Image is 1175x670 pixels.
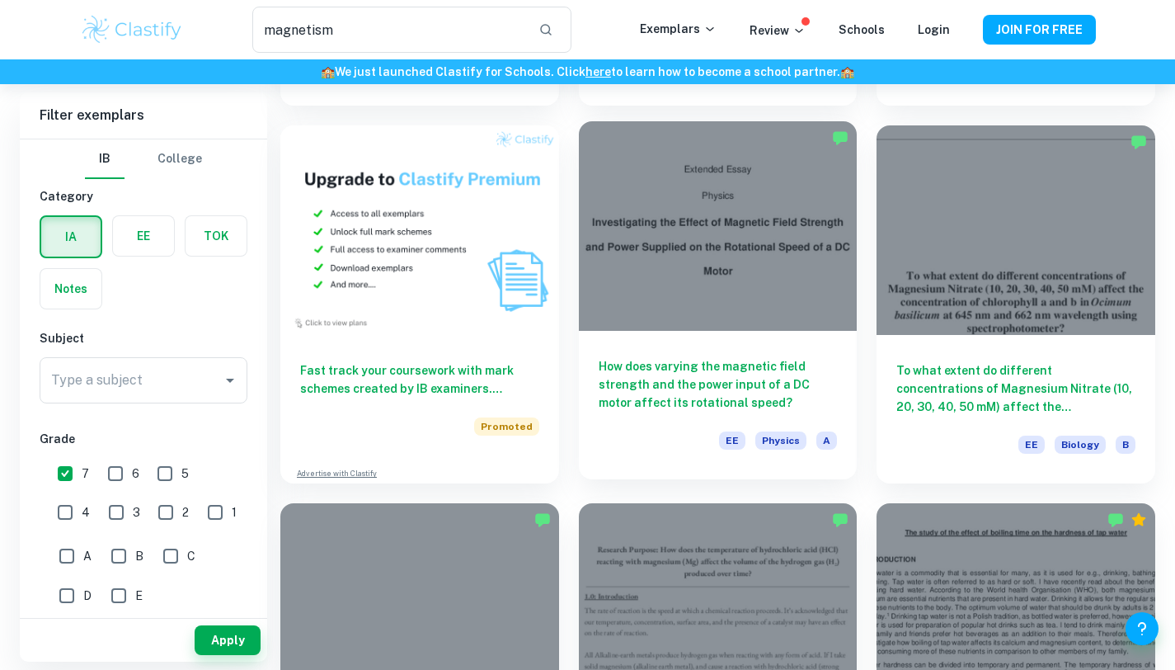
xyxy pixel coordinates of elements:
span: B [1116,436,1135,454]
h6: To what extent do different concentrations of Magnesium Nitrate (10, 20, 30, 40, 50 mM) affect th... [896,361,1135,416]
span: 🏫 [321,65,335,78]
span: E [135,587,143,605]
img: Marked [832,130,848,146]
div: Filter type choice [85,139,202,179]
button: Help and Feedback [1126,612,1159,645]
span: A [816,432,837,450]
h6: How does varying the magnetic field strength and the power input of a DC motor affect its rotatio... [599,357,838,412]
span: EE [719,432,745,450]
button: Apply [195,625,261,655]
span: 🏫 [840,65,854,78]
span: B [135,547,143,565]
span: Promoted [474,418,539,436]
a: Login [918,23,950,36]
h6: We just launched Clastify for Schools. Click to learn how to become a school partner. [3,63,1172,81]
button: JOIN FOR FREE [983,15,1096,45]
img: Marked [832,512,848,528]
a: Advertise with Clastify [297,468,377,479]
a: To what extent do different concentrations of Magnesium Nitrate (10, 20, 30, 40, 50 mM) affect th... [877,125,1155,483]
span: 7 [82,465,89,483]
img: Marked [1130,134,1147,150]
img: Clastify logo [80,13,185,46]
input: Search for any exemplars... [252,7,524,53]
button: Open [219,369,242,392]
button: Notes [40,269,101,309]
p: Exemplars [640,20,717,38]
a: Schools [839,23,885,36]
span: A [83,547,92,565]
button: IA [41,217,101,257]
img: Thumbnail [280,125,559,334]
span: 2 [182,503,189,521]
h6: Category [40,187,247,205]
span: 5 [181,465,189,483]
h6: Filter exemplars [20,92,267,139]
p: Review [750,21,806,40]
span: C [187,547,195,565]
button: EE [113,216,174,256]
h6: Fast track your coursework with mark schemes created by IB examiners. Upgrade now [300,361,539,398]
a: How does varying the magnetic field strength and the power input of a DC motor affect its rotatio... [579,125,858,483]
img: Marked [1107,512,1124,528]
span: 3 [133,503,140,521]
span: EE [1018,436,1045,454]
img: Marked [534,512,551,528]
button: College [157,139,202,179]
span: Biology [1055,436,1106,454]
span: Physics [755,432,806,450]
button: TOK [186,216,247,256]
h6: Grade [40,430,247,448]
a: here [585,65,611,78]
div: Premium [1130,512,1147,528]
button: IB [85,139,125,179]
h6: Subject [40,329,247,347]
span: 1 [232,503,237,521]
span: D [83,587,92,605]
span: 4 [82,503,90,521]
span: 6 [132,465,139,483]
